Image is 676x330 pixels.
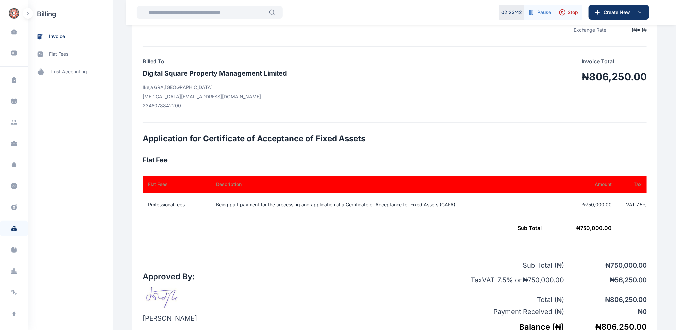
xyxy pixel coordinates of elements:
h4: Billed To [143,57,287,65]
td: ₦ 750,000.00 [143,216,617,239]
p: ₦ 806,250.00 [564,295,647,304]
p: [MEDICAL_DATA][EMAIL_ADDRESS][DOMAIN_NAME] [143,93,287,100]
span: Sub Total [518,225,542,231]
p: ₦ 0 [564,307,647,316]
p: Sub Total ( ₦ ) [448,261,564,270]
span: Stop [568,9,578,16]
h2: Approved By: [143,271,197,282]
td: Being part payment for the processing and application of a Certificate of Acceptance for Fixed As... [208,193,561,216]
a: flat fees [28,45,113,63]
th: Flat Fees [143,176,208,193]
div: 1 ₦ = 1 ₦ [612,27,647,33]
h2: Application for Certificate of Acceptance of Fixed Assets [143,133,647,144]
div: Exchange Rate: [564,27,608,33]
span: Create New [601,9,636,16]
p: Total ( ₦ ) [448,295,564,304]
p: ₦ 750,000.00 [564,261,647,270]
p: Tax VAT - 7.5 % on ₦ 750,000.00 [448,275,564,285]
p: 02 : 23 : 42 [501,9,522,16]
td: Professional fees [143,193,208,216]
h3: Flat Fee [143,155,647,165]
span: flat fees [49,51,68,58]
th: Description [208,176,561,193]
h1: ₦806,250.00 [582,71,647,83]
p: 2348078842200 [143,102,287,109]
p: Invoice Total [582,57,647,65]
td: VAT 7.5 % [617,193,647,216]
th: Amount [561,176,617,193]
p: Ikeja GRA , [GEOGRAPHIC_DATA] [143,84,287,91]
th: Tax [617,176,647,193]
button: Create New [589,5,649,20]
p: Payment Received ( ₦ ) [448,307,564,316]
p: [PERSON_NAME] [143,314,197,323]
span: invoice [49,33,65,40]
span: trust accounting [50,68,87,75]
button: Pause [524,5,555,20]
p: ₦ 56,250.00 [564,275,647,285]
span: Pause [537,9,551,16]
a: invoice [28,28,113,45]
button: Stop [555,5,582,20]
a: trust accounting [28,63,113,81]
h3: Digital Square Property Management Limited [143,68,287,79]
img: signature [143,287,185,308]
td: ₦750,000.00 [561,193,617,216]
